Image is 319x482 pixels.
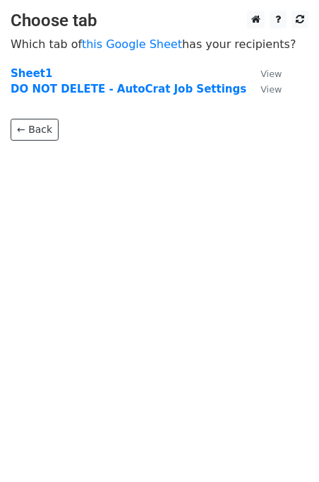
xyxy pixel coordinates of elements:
p: Which tab of has your recipients? [11,37,308,52]
a: this Google Sheet [82,37,182,51]
a: DO NOT DELETE - AutoCrat Job Settings [11,83,246,95]
small: View [260,84,282,95]
h3: Choose tab [11,11,308,31]
a: Sheet1 [11,67,52,80]
a: ← Back [11,119,59,141]
a: View [246,83,282,95]
a: View [246,67,282,80]
small: View [260,69,282,79]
